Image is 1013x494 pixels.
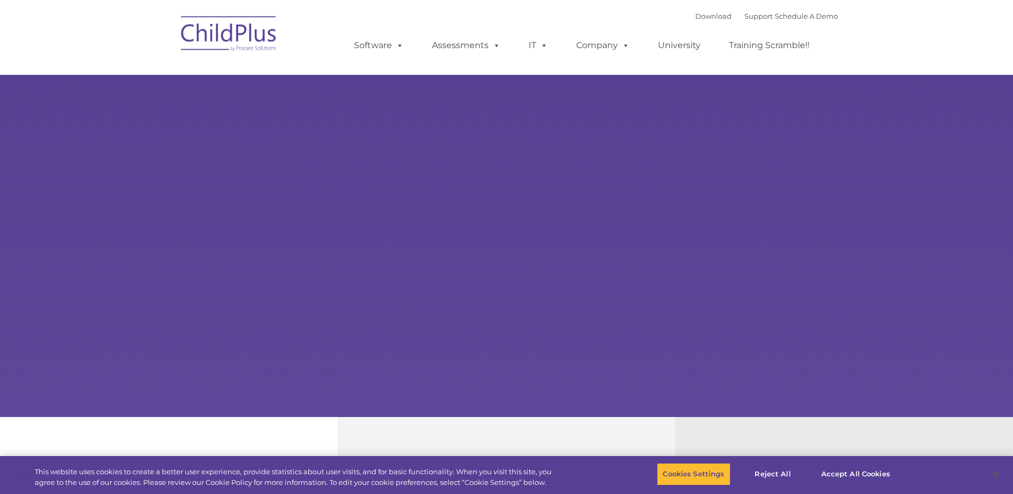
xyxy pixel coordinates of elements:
a: Assessments [421,35,511,56]
img: ChildPlus by Procare Solutions [176,9,282,62]
a: Schedule A Demo [775,12,838,20]
a: IT [518,35,559,56]
a: Support [744,12,773,20]
button: Accept All Cookies [815,463,896,485]
a: Training Scramble!! [718,35,820,56]
button: Cookies Settings [657,463,730,485]
a: Download [695,12,732,20]
div: This website uses cookies to create a better user experience, provide statistics about user visit... [35,467,557,488]
a: Software [343,35,414,56]
a: University [647,35,711,56]
button: Reject All [740,463,806,485]
a: Company [566,35,640,56]
button: Close [984,462,1008,486]
font: | [695,12,838,20]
